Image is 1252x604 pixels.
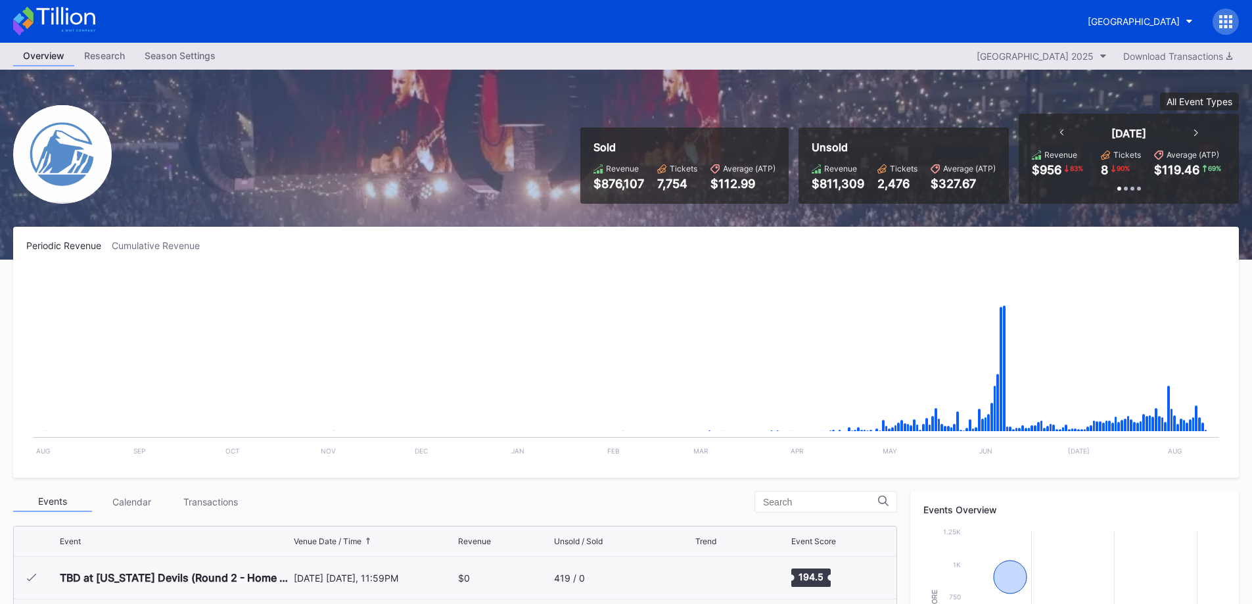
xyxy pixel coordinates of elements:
div: 83 % [1069,163,1084,174]
text: 1.25k [943,528,961,536]
div: Average (ATP) [943,164,996,174]
text: Mar [693,447,708,455]
div: 7,754 [657,177,697,191]
div: TBD at [US_STATE] Devils (Round 2 - Home Game 1) (Date TBD) (If Necessary) [60,571,290,584]
div: Calendar [92,492,171,512]
div: $119.46 [1154,163,1199,177]
text: Jun [979,447,992,455]
div: $0 [458,572,470,584]
div: All Event Types [1167,96,1232,107]
div: Revenue [824,164,857,174]
div: Events Overview [923,504,1226,515]
div: 2,476 [877,177,917,191]
text: Oct [225,447,239,455]
div: [GEOGRAPHIC_DATA] 2025 [977,51,1094,62]
input: Search [763,497,878,507]
button: All Event Types [1160,93,1239,110]
img: Devils-Logo.png [13,105,112,204]
a: Season Settings [135,46,225,66]
div: [GEOGRAPHIC_DATA] [1088,16,1180,27]
text: Dec [415,447,428,455]
div: 419 / 0 [554,572,585,584]
div: Tickets [670,164,697,174]
div: Revenue [606,164,639,174]
a: Overview [13,46,74,66]
svg: Chart title [695,561,735,594]
div: Transactions [171,492,250,512]
div: Revenue [1044,150,1077,160]
div: Sold [593,141,776,154]
text: 194.5 [799,571,823,582]
text: 1k [953,561,961,569]
div: Research [74,46,135,65]
text: Apr [791,447,804,455]
div: Revenue [458,536,491,546]
button: [GEOGRAPHIC_DATA] [1078,9,1203,34]
div: Tickets [890,164,917,174]
div: [DATE] [DATE], 11:59PM [294,572,455,584]
div: Unsold [812,141,996,154]
text: Aug [36,447,50,455]
div: $327.67 [931,177,996,191]
div: Season Settings [135,46,225,65]
div: Tickets [1113,150,1141,160]
div: Event [60,536,81,546]
div: $112.99 [710,177,776,191]
button: [GEOGRAPHIC_DATA] 2025 [970,47,1113,65]
text: Aug [1168,447,1182,455]
text: Sep [133,447,145,455]
text: 750 [949,593,961,601]
div: Venue Date / Time [294,536,361,546]
button: Download Transactions [1117,47,1239,65]
div: Average (ATP) [723,164,776,174]
div: 8 [1101,163,1108,177]
text: May [883,447,897,455]
div: 90 % [1115,163,1131,174]
div: Unsold / Sold [554,536,603,546]
div: $876,107 [593,177,644,191]
div: Events [13,492,92,512]
text: [DATE] [1068,447,1090,455]
text: Feb [607,447,620,455]
div: Event Score [791,536,836,546]
div: $811,309 [812,177,864,191]
div: Download Transactions [1123,51,1232,62]
a: Research [74,46,135,66]
div: Average (ATP) [1167,150,1219,160]
div: $956 [1032,163,1061,177]
div: Cumulative Revenue [112,240,210,251]
svg: Chart title [26,267,1226,465]
text: Nov [321,447,336,455]
text: Jan [511,447,524,455]
div: Trend [695,536,716,546]
div: 69 % [1207,163,1222,174]
div: Periodic Revenue [26,240,112,251]
div: [DATE] [1111,127,1146,140]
